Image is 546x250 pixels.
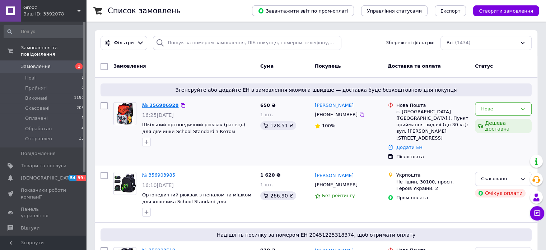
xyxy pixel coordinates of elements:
[25,126,52,132] span: Обработан
[21,45,86,58] span: Замовлення та повідомлення
[386,40,435,46] span: Збережені фільтри:
[21,206,66,219] span: Панель управління
[75,63,83,69] span: 1
[313,180,359,190] div: [PHONE_NUMBER]
[23,11,86,17] div: Ваш ID: 3392078
[68,175,76,181] span: 54
[21,225,39,231] span: Відгуки
[396,102,469,109] div: Нова Пошта
[435,5,466,16] button: Експорт
[315,172,354,179] a: [PERSON_NAME]
[315,102,354,109] a: [PERSON_NAME]
[479,8,533,14] span: Створити замовлення
[108,6,181,15] h1: Список замовлень
[4,25,85,38] input: Пошук
[466,8,539,13] a: Створити замовлення
[313,110,359,119] div: [PHONE_NUMBER]
[475,63,493,69] span: Статус
[21,187,66,200] span: Показники роботи компанії
[260,182,273,187] span: 1 шт.
[396,172,469,178] div: Укрпошта
[440,8,461,14] span: Експорт
[396,195,469,201] div: Пром-оплата
[142,103,179,108] a: № 356906928
[142,182,174,188] span: 16:10[DATE]
[260,103,276,108] span: 650 ₴
[74,95,84,101] span: 1190
[367,8,422,14] span: Управління статусами
[396,179,469,192] div: Нетішин, 30100, просп. Героїв України, 2
[475,189,526,197] div: Очікує оплати
[475,119,532,133] div: Дешева доставка
[396,109,469,141] div: с. [GEOGRAPHIC_DATA] ([GEOGRAPHIC_DATA].), Пункт приймання-видачі (до 30 кг): вул. [PERSON_NAME][...
[25,95,47,101] span: Виконані
[79,136,84,142] span: 33
[388,63,441,69] span: Доставка та оплата
[25,115,48,122] span: Оплачені
[142,112,174,118] span: 16:25[DATE]
[258,8,348,14] span: Завантажити звіт по пром-оплаті
[103,86,529,94] span: Згенеруйте або додайте ЕН в замовлення якомога швидше — доставка буде безкоштовною для покупця
[455,40,470,45] span: (1434)
[81,85,84,91] span: 0
[481,175,517,183] div: Скасовано
[153,36,341,50] input: Пошук за номером замовлення, ПІБ покупця, номером телефону, Email, номером накладної
[142,172,175,178] a: № 356903985
[23,4,77,11] span: Grooc
[76,175,88,181] span: 99+
[481,105,517,113] div: Нове
[113,172,136,195] a: Фото товару
[260,191,296,200] div: 266.90 ₴
[114,173,136,195] img: Фото товару
[103,231,529,238] span: Надішліть посилку за номером ЕН 20451225318374, щоб отримати оплату
[260,172,280,178] span: 1 620 ₴
[76,105,84,112] span: 205
[252,5,354,16] button: Завантажити звіт по пром-оплаті
[396,145,423,150] a: Додати ЕН
[21,150,56,157] span: Повідомлення
[116,103,134,125] img: Фото товару
[260,63,274,69] span: Cума
[361,5,428,16] button: Управління статусами
[530,206,544,221] button: Чат з покупцем
[21,175,74,181] span: [DEMOGRAPHIC_DATA]
[114,40,134,46] span: Фільтри
[113,102,136,125] a: Фото товару
[142,122,246,141] a: Шкільний ортопедичний рюкзак (ранець) для дівчинки School Standard з Котом 34х26х14 см для молодш...
[315,63,341,69] span: Покупець
[322,123,335,128] span: 100%
[447,40,454,46] span: Всі
[25,136,52,142] span: Отправлен
[473,5,539,16] button: Створити замовлення
[25,75,36,81] span: Нові
[21,163,66,169] span: Товари та послуги
[322,193,355,198] span: Без рейтингу
[396,154,469,160] div: Післяплата
[25,105,50,112] span: Скасовані
[81,126,84,132] span: 4
[21,63,51,70] span: Замовлення
[260,121,296,130] div: 128.51 ₴
[81,75,84,81] span: 1
[81,115,84,122] span: 1
[142,192,251,211] a: Ортопедичний рюкзак з пеналом та мішком для хлопчика School Standard для першокласника (Full 150-10)
[113,63,146,69] span: Замовлення
[260,112,273,117] span: 1 шт.
[25,85,47,91] span: Прийняті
